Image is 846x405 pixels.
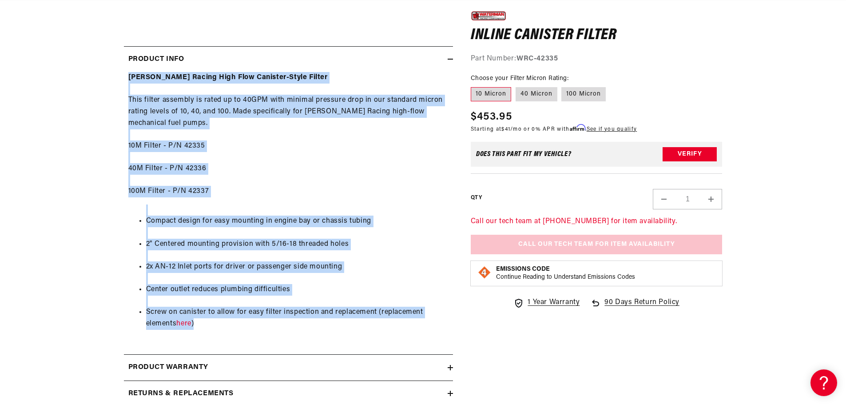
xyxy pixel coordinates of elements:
[128,388,234,400] h2: Returns & replacements
[128,74,328,81] strong: [PERSON_NAME] Racing High Flow Canister-Style Filter
[501,126,510,132] span: $41
[513,297,580,309] a: 1 Year Warranty
[471,218,677,225] a: Call our tech team at [PHONE_NUMBER] for item availability.
[146,307,449,329] li: Screw on canister to allow for easy filter inspection and replacement (replacement elements )
[471,194,482,202] label: QTY
[124,72,453,341] div: This filter assembly is rated up to 40GPM with minimal pressure drop in our standard micron ratin...
[128,54,184,65] h2: Product Info
[146,216,449,227] li: Compact design for easy mounting in engine bay or chassis tubing
[516,87,557,101] label: 40 Micron
[471,74,569,83] legend: Choose your Filter Micron Rating:
[471,87,511,101] label: 10 Micron
[124,47,453,72] summary: Product Info
[146,239,449,250] li: 2" Centered mounting provision with 5/16-18 threaded holes
[146,261,449,273] li: 2x AN-12 Inlet ports for driver or passenger side mounting
[146,284,449,296] li: Center outlet reduces plumbing difficulties
[496,266,550,273] strong: Emissions Code
[516,55,558,62] strong: WRC-42335
[663,147,717,161] button: Verify
[496,265,635,281] button: Emissions CodeContinue Reading to Understand Emissions Codes
[590,297,679,317] a: 90 Days Return Policy
[496,273,635,281] p: Continue Reading to Understand Emissions Codes
[176,320,191,327] a: here
[561,87,606,101] label: 100 Micron
[587,126,637,132] a: See if you qualify - Learn more about Affirm Financing (opens in modal)
[476,151,572,158] div: Does This part fit My vehicle?
[471,28,723,43] h1: Inline Canister Filter
[471,124,637,133] p: Starting at /mo or 0% APR with .
[604,297,679,317] span: 90 Days Return Policy
[528,297,580,309] span: 1 Year Warranty
[570,124,585,131] span: Affirm
[471,53,723,65] div: Part Number:
[128,362,209,373] h2: Product warranty
[124,355,453,381] summary: Product warranty
[471,108,512,124] span: $453.95
[477,265,492,280] img: Emissions code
